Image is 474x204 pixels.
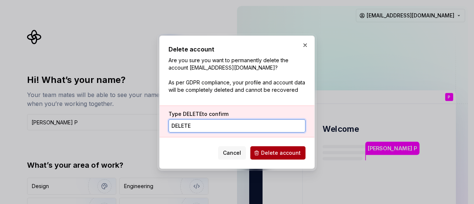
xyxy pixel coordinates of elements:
input: DELETE [168,119,306,133]
h2: Delete account [168,45,306,54]
span: DELETE [183,111,202,117]
label: Type to confirm [168,110,228,118]
span: Cancel [223,149,241,157]
p: Are you sure you want to permanently delete the account [EMAIL_ADDRESS][DOMAIN_NAME]? As per GDPR... [168,57,306,94]
span: Delete account [261,149,301,157]
button: Delete account [250,146,306,160]
button: Cancel [218,146,246,160]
